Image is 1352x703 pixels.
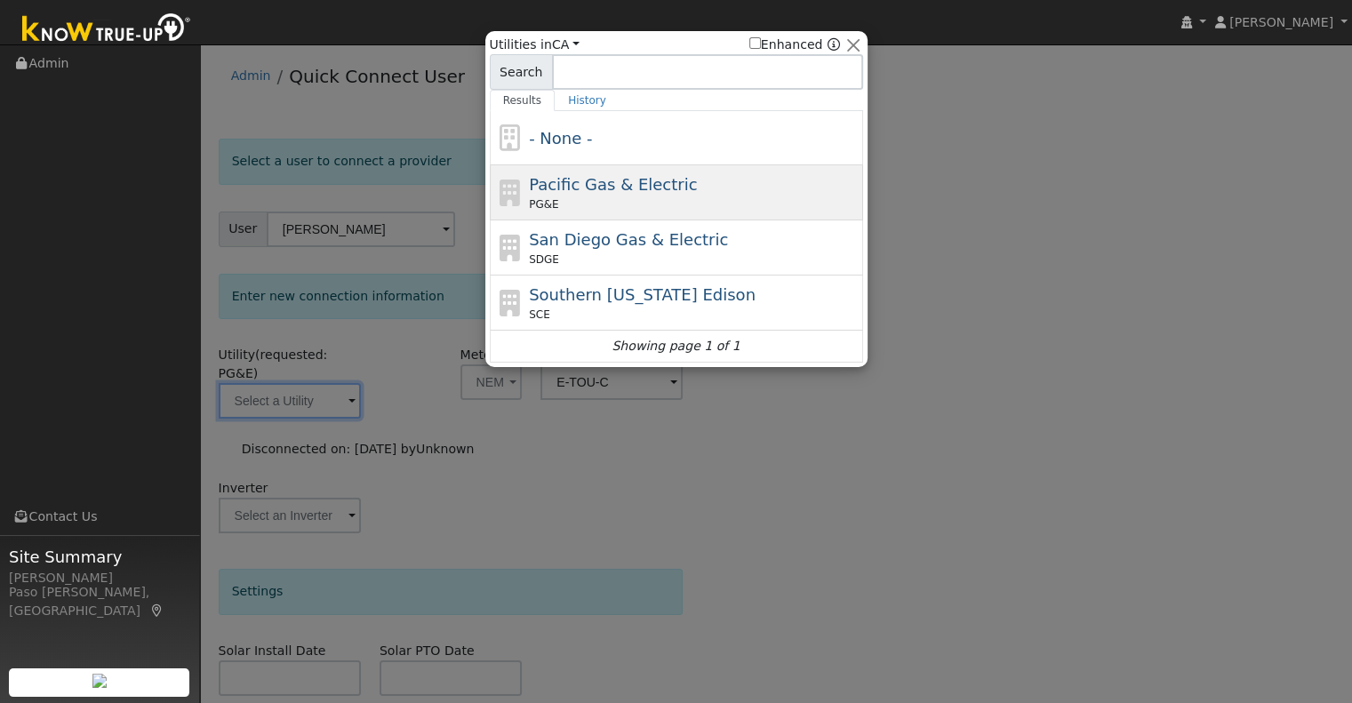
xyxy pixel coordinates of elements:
span: Show enhanced providers [749,36,840,54]
span: Search [490,54,553,90]
span: San Diego Gas & Electric [529,230,728,249]
span: Utilities in [490,36,580,54]
a: CA [552,37,580,52]
label: Enhanced [749,36,823,54]
span: Pacific Gas & Electric [529,175,697,194]
span: PG&E [529,196,558,212]
span: [PERSON_NAME] [1229,15,1333,29]
img: Know True-Up [13,10,200,50]
span: - None - [529,129,592,148]
a: History [555,90,620,111]
span: Site Summary [9,545,190,569]
a: Results [490,90,556,111]
div: Paso [PERSON_NAME], [GEOGRAPHIC_DATA] [9,583,190,620]
img: retrieve [92,674,107,688]
a: Map [149,603,165,618]
span: SCE [529,307,550,323]
div: [PERSON_NAME] [9,569,190,587]
input: Enhanced [749,37,761,49]
span: SDGE [529,252,559,268]
a: Enhanced Providers [827,37,839,52]
i: Showing page 1 of 1 [612,337,740,355]
span: Southern [US_STATE] Edison [529,285,756,304]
